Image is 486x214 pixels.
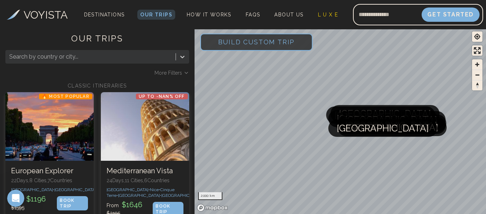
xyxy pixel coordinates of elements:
[11,194,57,211] p: From
[184,10,234,20] a: How It Works
[57,196,88,210] div: BOOK TRIP
[472,70,482,80] button: Zoom out
[195,28,486,214] canvas: Map
[198,192,222,200] div: 2.000 km
[5,33,189,50] h1: OUR TRIPS
[346,119,438,136] span: [GEOGRAPHIC_DATA]
[7,190,24,207] iframe: Intercom live chat
[422,8,480,22] button: Get Started
[107,166,183,175] h3: Mediterranean Vista
[318,12,338,18] span: L U X E
[81,9,128,30] span: Destinations
[472,59,482,70] button: Zoom in
[11,177,88,184] p: 22 Days, 8 Cities, 7 Countr ies
[207,27,306,57] span: Build Custom Trip
[5,82,189,89] h2: CLASSIC ITINERARIES
[154,69,182,76] span: More Filters
[140,12,172,18] span: Our Trips
[274,12,303,18] span: About Us
[339,105,431,122] span: [GEOGRAPHIC_DATA]
[337,120,429,137] span: [GEOGRAPHIC_DATA]
[337,110,429,127] span: [GEOGRAPHIC_DATA]
[107,177,183,184] p: 24 Days, 11 Cities, 6 Countr ies
[25,195,47,203] span: $ 1196
[271,10,306,20] a: About Us
[345,111,437,128] span: [GEOGRAPHIC_DATA]
[472,31,482,42] button: Find my location
[187,12,231,18] span: How It Works
[472,80,482,90] span: Reset bearing to north
[11,205,24,210] span: $ 1595
[120,200,144,209] span: $ 1646
[24,7,68,23] h3: VOYISTA
[161,193,205,198] span: [GEOGRAPHIC_DATA] •
[7,7,68,23] a: VOYISTA
[118,193,161,198] span: [GEOGRAPHIC_DATA] •
[54,187,98,192] span: [GEOGRAPHIC_DATA] •
[39,94,92,99] p: 🔥 Most Popular
[345,117,437,134] span: [GEOGRAPHIC_DATA]
[11,187,54,192] span: [GEOGRAPHIC_DATA] •
[246,12,260,18] span: FAQs
[197,204,228,212] a: Mapbox homepage
[315,10,341,20] a: L U X E
[11,166,88,175] h3: European Explorer
[150,187,160,192] span: Nice •
[472,80,482,90] button: Reset bearing to north
[353,6,422,23] input: Email address
[7,10,20,20] img: Voyista Logo
[346,115,438,132] span: [GEOGRAPHIC_DATA]
[200,34,313,51] button: Build Custom Trip
[136,94,188,99] p: Up to -NaN% OFF
[243,10,263,20] a: FAQs
[137,10,175,20] a: Our Trips
[107,187,150,192] span: [GEOGRAPHIC_DATA] •
[472,45,482,56] button: Enter fullscreen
